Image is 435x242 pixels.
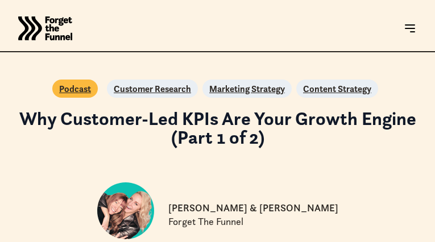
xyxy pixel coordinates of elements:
[9,109,426,147] h1: Why Customer-Led KPIs Are Your Growth Engine (Part 1 of 2)
[168,215,243,229] p: Forget The Funnel
[303,82,371,95] a: Content Strategy
[168,202,338,215] p: [PERSON_NAME] & [PERSON_NAME]
[209,82,285,95] a: Marketing Strategy
[114,82,191,95] a: Customer Research
[18,6,72,51] a: home
[59,82,91,95] a: Podcast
